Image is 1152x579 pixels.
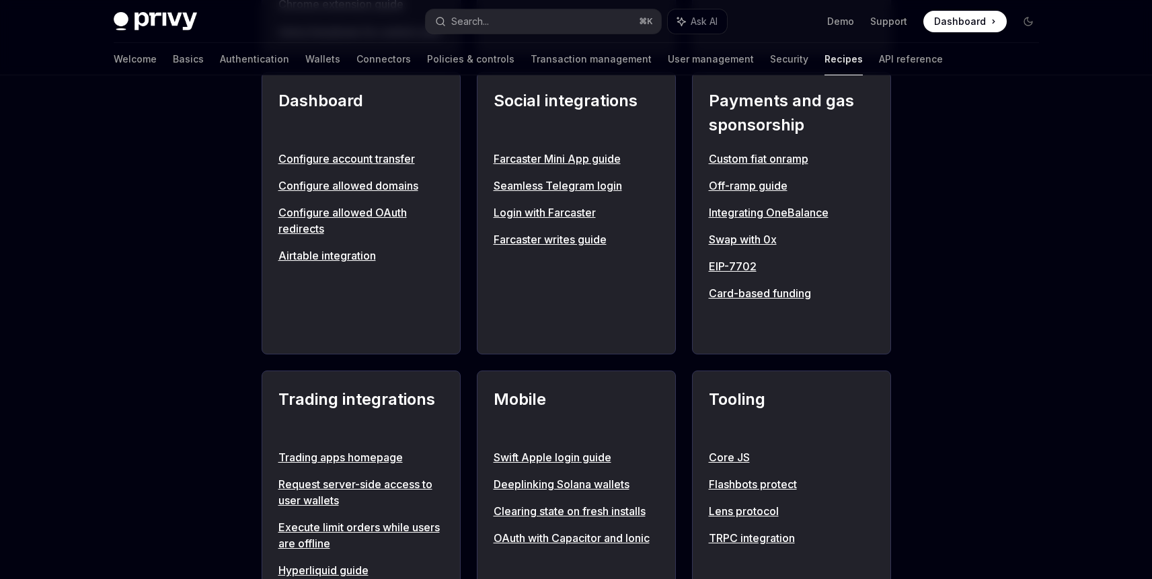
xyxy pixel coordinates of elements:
a: Security [770,43,808,75]
a: Transaction management [531,43,652,75]
a: Deeplinking Solana wallets [494,476,659,492]
h2: Trading integrations [278,387,444,436]
button: Search...⌘K [426,9,661,34]
a: OAuth with Capacitor and Ionic [494,530,659,546]
h2: Payments and gas sponsorship [709,89,874,137]
a: Wallets [305,43,340,75]
img: dark logo [114,12,197,31]
a: User management [668,43,754,75]
a: Flashbots protect [709,476,874,492]
h2: Social integrations [494,89,659,137]
a: Airtable integration [278,247,444,264]
a: Core JS [709,449,874,465]
a: Welcome [114,43,157,75]
a: EIP-7702 [709,258,874,274]
a: Support [870,15,907,28]
h2: Tooling [709,387,874,436]
a: Seamless Telegram login [494,178,659,194]
a: Lens protocol [709,503,874,519]
a: Demo [827,15,854,28]
a: Farcaster Mini App guide [494,151,659,167]
a: Recipes [824,43,863,75]
a: Card-based funding [709,285,874,301]
a: Execute limit orders while users are offline [278,519,444,551]
h2: Dashboard [278,89,444,137]
a: Configure allowed domains [278,178,444,194]
a: Policies & controls [427,43,514,75]
a: Authentication [220,43,289,75]
a: Hyperliquid guide [278,562,444,578]
a: Dashboard [923,11,1007,32]
a: Connectors [356,43,411,75]
a: Swap with 0x [709,231,874,247]
span: ⌘ K [639,16,653,27]
a: Configure allowed OAuth redirects [278,204,444,237]
a: Custom fiat onramp [709,151,874,167]
a: Configure account transfer [278,151,444,167]
a: Trading apps homepage [278,449,444,465]
a: Integrating OneBalance [709,204,874,221]
span: Ask AI [691,15,718,28]
a: Login with Farcaster [494,204,659,221]
a: Off-ramp guide [709,178,874,194]
button: Toggle dark mode [1017,11,1039,32]
div: Search... [451,13,489,30]
a: TRPC integration [709,530,874,546]
a: Clearing state on fresh installs [494,503,659,519]
button: Ask AI [668,9,727,34]
a: Farcaster writes guide [494,231,659,247]
h2: Mobile [494,387,659,436]
a: Request server-side access to user wallets [278,476,444,508]
a: Basics [173,43,204,75]
a: Swift Apple login guide [494,449,659,465]
span: Dashboard [934,15,986,28]
a: API reference [879,43,943,75]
